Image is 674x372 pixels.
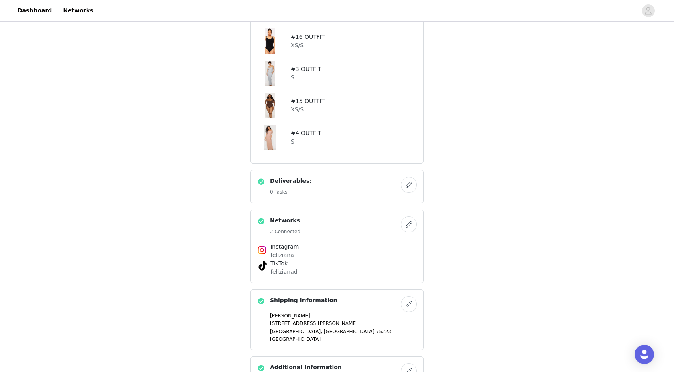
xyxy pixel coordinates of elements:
[270,251,404,259] p: feliziana_
[635,345,654,364] div: Open Intercom Messenger
[270,329,322,334] span: [GEOGRAPHIC_DATA],
[270,243,404,251] h4: Instagram
[291,33,325,41] h4: #16 OUTFIT
[291,129,321,137] h4: #4 OUTFIT
[257,245,267,255] img: Instagram Icon
[264,125,276,150] img: #4 OUTFIT
[250,289,424,350] div: Shipping Information
[250,170,424,203] div: Deliverables:
[270,188,312,196] h5: 0 Tasks
[291,137,321,146] p: S
[324,329,374,334] span: [GEOGRAPHIC_DATA]
[270,216,300,225] h4: Networks
[13,2,57,20] a: Dashboard
[270,259,404,268] h4: TikTok
[270,336,417,343] p: [GEOGRAPHIC_DATA]
[265,28,275,54] img: #16 OUTFIT
[58,2,98,20] a: Networks
[265,61,276,86] img: #3 OUTFIT
[644,4,652,17] div: avatar
[270,296,337,305] h4: Shipping Information
[291,65,321,73] h4: #3 OUTFIT
[270,228,300,235] h5: 2 Connected
[291,41,325,50] p: XS/S
[270,320,417,327] p: [STREET_ADDRESS][PERSON_NAME]
[291,105,325,114] p: XS/S
[291,73,321,82] p: S
[265,93,275,118] img: #15 OUTFIT
[270,312,417,319] p: [PERSON_NAME]
[270,177,312,185] h4: Deliverables:
[291,97,325,105] h4: #15 OUTFIT
[270,268,404,276] p: felizianad
[270,363,342,372] h4: Additional Information
[376,329,391,334] span: 75223
[250,210,424,283] div: Networks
